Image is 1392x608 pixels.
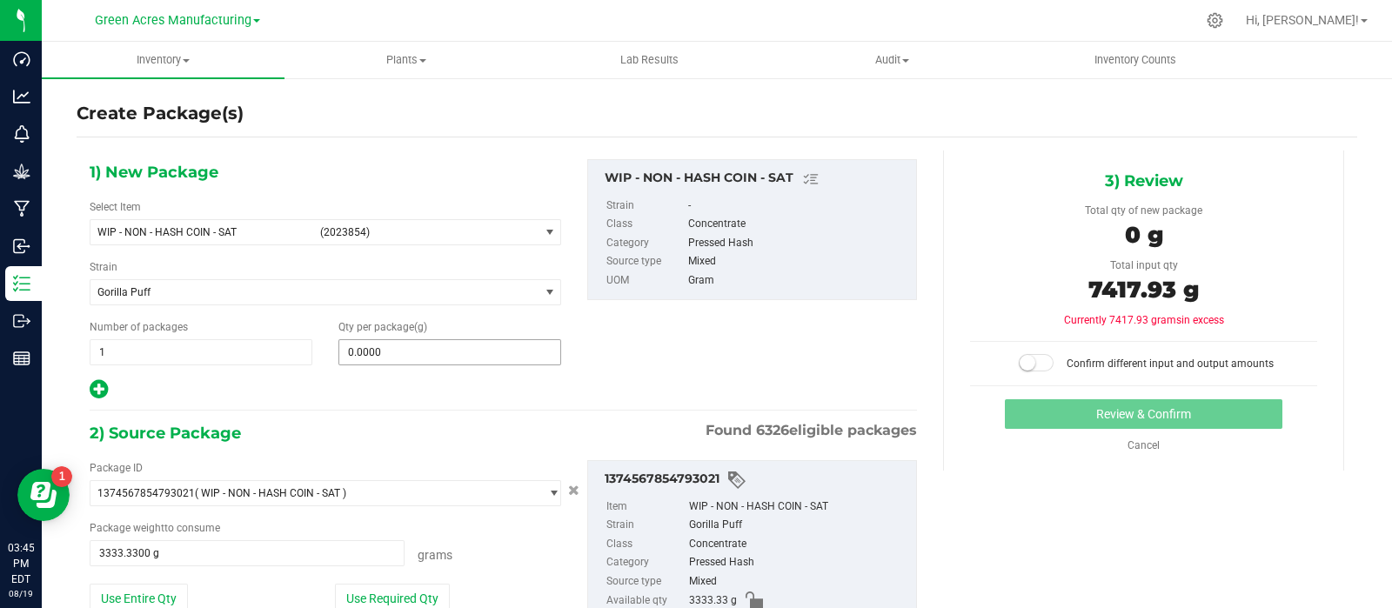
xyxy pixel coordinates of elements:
[97,286,514,298] span: Gorilla Puff
[414,321,427,333] span: (g)
[90,420,241,446] span: 2) Source Package
[606,197,685,216] label: Strain
[13,163,30,180] inline-svg: Grow
[97,226,309,238] span: WIP - NON - HASH COIN - SAT
[195,487,346,499] span: ( WIP - NON - HASH COIN - SAT )
[689,572,907,591] div: Mixed
[320,226,532,238] span: (2023854)
[563,478,585,504] button: Cancel button
[1085,204,1202,217] span: Total qty of new package
[606,252,685,271] label: Source type
[689,553,907,572] div: Pressed Hash
[689,535,907,554] div: Concentrate
[605,169,907,190] div: WIP - NON - HASH COIN - SAT
[689,498,907,517] div: WIP - NON - HASH COIN - SAT
[605,470,907,491] div: 1374567854793021
[42,52,284,68] span: Inventory
[606,498,686,517] label: Item
[8,540,34,587] p: 03:45 PM EDT
[772,52,1013,68] span: Audit
[1110,259,1178,271] span: Total input qty
[284,42,527,78] a: Plants
[90,259,117,275] label: Strain
[42,42,284,78] a: Inventory
[1105,168,1183,194] span: 3) Review
[688,271,907,291] div: Gram
[13,88,30,105] inline-svg: Analytics
[90,321,188,333] span: Number of packages
[597,52,702,68] span: Lab Results
[1128,439,1160,451] a: Cancel
[771,42,1014,78] a: Audit
[1014,42,1256,78] a: Inventory Counts
[95,13,251,28] span: Green Acres Manufacturing
[688,197,907,216] div: -
[756,422,789,438] span: 6326
[90,340,311,364] input: 1
[1204,12,1226,29] div: Manage settings
[77,101,244,126] h4: Create Package(s)
[688,215,907,234] div: Concentrate
[133,522,164,534] span: weight
[1246,13,1359,27] span: Hi, [PERSON_NAME]!
[688,234,907,253] div: Pressed Hash
[1088,276,1199,304] span: 7417.93 g
[539,280,560,304] span: select
[606,215,685,234] label: Class
[706,420,917,441] span: Found eligible packages
[1125,221,1163,249] span: 0 g
[90,159,218,185] span: 1) New Package
[13,275,30,292] inline-svg: Inventory
[528,42,771,78] a: Lab Results
[90,199,141,215] label: Select Item
[1064,314,1224,326] span: Currently 7417.93 grams
[539,481,560,505] span: select
[688,252,907,271] div: Mixed
[13,350,30,367] inline-svg: Reports
[689,516,907,535] div: Gorilla Puff
[8,587,34,600] p: 08/19
[606,516,686,535] label: Strain
[1067,357,1274,370] span: Confirm different input and output amounts
[539,220,560,244] span: select
[51,466,72,487] iframe: Resource center unread badge
[90,541,404,565] input: 3333.3300 g
[606,271,685,291] label: UOM
[13,237,30,255] inline-svg: Inbound
[1181,314,1224,326] span: in excess
[606,553,686,572] label: Category
[606,572,686,591] label: Source type
[418,548,452,562] span: Grams
[90,522,220,534] span: Package to consume
[17,469,70,521] iframe: Resource center
[339,340,560,364] input: 0.0000
[1071,52,1200,68] span: Inventory Counts
[90,462,143,474] span: Package ID
[13,125,30,143] inline-svg: Monitoring
[13,50,30,68] inline-svg: Dashboard
[606,535,686,554] label: Class
[606,234,685,253] label: Category
[97,487,195,499] span: 1374567854793021
[13,200,30,217] inline-svg: Manufacturing
[90,387,108,399] span: Add new output
[285,52,526,68] span: Plants
[13,312,30,330] inline-svg: Outbound
[338,321,427,333] span: Qty per package
[1005,399,1282,429] button: Review & Confirm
